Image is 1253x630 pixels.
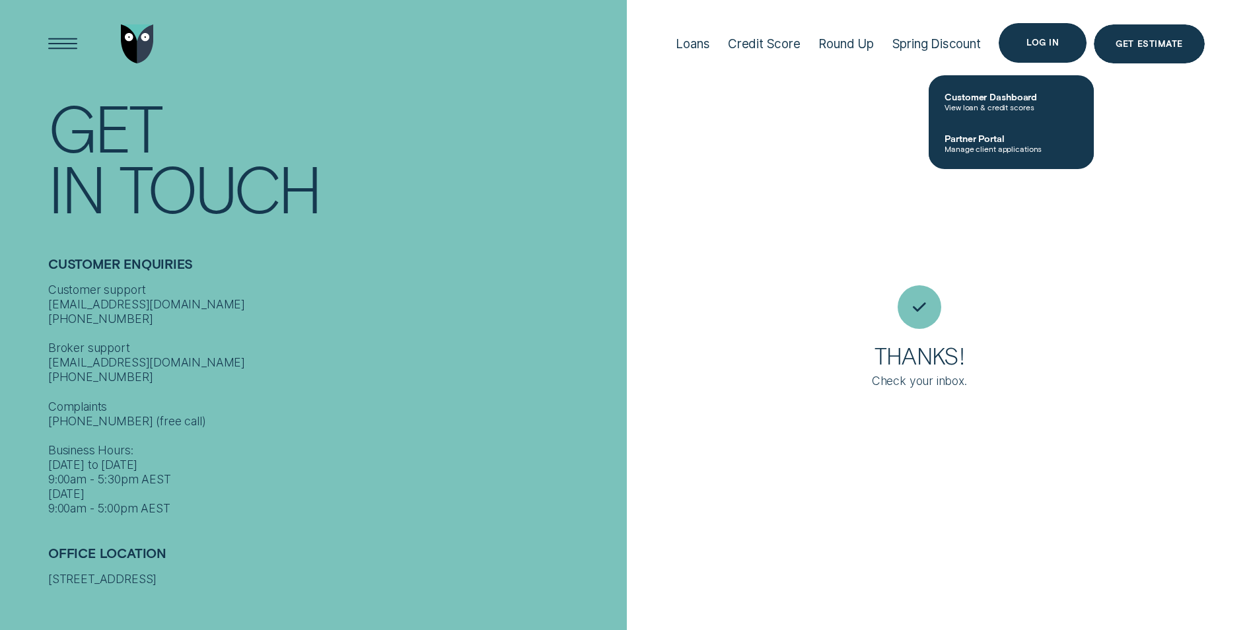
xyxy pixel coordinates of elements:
div: Touch [119,157,320,219]
div: Get [48,96,161,158]
h2: Office Location [48,545,619,572]
span: Partner Portal [945,133,1078,144]
span: Manage client applications [945,144,1078,153]
div: Log in [1026,39,1059,47]
div: [STREET_ADDRESS] [48,572,619,586]
span: Customer Dashboard [945,91,1078,102]
span: View loan & credit scores [945,102,1078,112]
img: Wisr [121,24,154,64]
a: Partner PortalManage client applications [929,122,1094,164]
div: Round Up [818,36,874,52]
div: Loans [676,36,709,52]
div: Credit Score [728,36,801,52]
div: Check your inbox. [872,374,967,388]
h2: Customer Enquiries [48,256,619,283]
h3: Thanks! [875,345,964,374]
button: Open Menu [43,24,83,64]
a: Get Estimate [1094,24,1205,64]
a: Customer DashboardView loan & credit scores [929,81,1094,122]
div: Spring Discount [892,36,981,52]
div: In [48,157,104,219]
div: Customer support [EMAIL_ADDRESS][DOMAIN_NAME] [PHONE_NUMBER] Broker support [EMAIL_ADDRESS][DOMAI... [48,283,619,516]
h1: Get In Touch [48,96,619,219]
button: Log in [999,23,1087,63]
